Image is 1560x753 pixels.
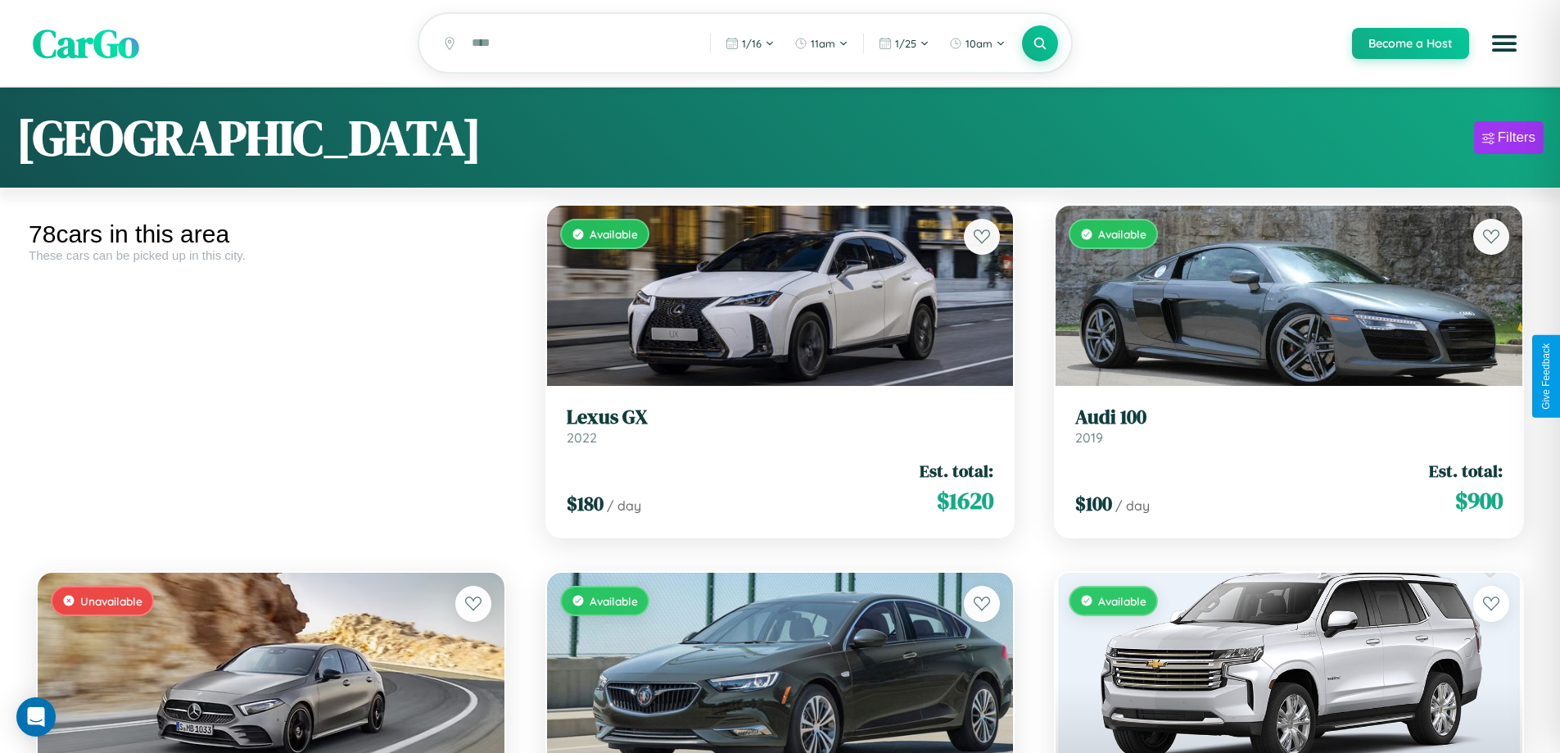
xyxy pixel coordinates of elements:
[29,220,513,248] div: 78 cars in this area
[742,37,762,50] span: 1 / 16
[29,248,513,262] div: These cars can be picked up in this city.
[1498,129,1535,146] div: Filters
[567,406,994,429] h3: Lexus GX
[1075,429,1103,446] span: 2019
[567,490,604,517] span: $ 180
[16,697,56,737] div: Open Intercom Messenger
[567,406,994,446] a: Lexus GX2022
[786,30,857,57] button: 11am
[895,37,916,50] span: 1 / 25
[941,30,1014,57] button: 10am
[33,16,139,70] span: CarGo
[1540,343,1552,410] div: Give Feedback
[590,227,638,241] span: Available
[1481,20,1527,66] button: Open menu
[1075,406,1503,446] a: Audi 1002019
[965,37,993,50] span: 10am
[1115,497,1150,514] span: / day
[920,459,993,483] span: Est. total:
[870,30,938,57] button: 1/25
[1075,490,1112,517] span: $ 100
[1455,484,1503,517] span: $ 900
[1098,227,1146,241] span: Available
[1075,406,1503,429] h3: Audi 100
[590,594,638,608] span: Available
[811,37,835,50] span: 11am
[1474,121,1544,154] button: Filters
[717,30,783,57] button: 1/16
[80,594,142,608] span: Unavailable
[1429,459,1503,483] span: Est. total:
[937,484,993,517] span: $ 1620
[1352,28,1469,59] button: Become a Host
[1098,594,1146,608] span: Available
[567,429,597,446] span: 2022
[607,497,641,514] span: / day
[16,104,482,171] h1: [GEOGRAPHIC_DATA]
